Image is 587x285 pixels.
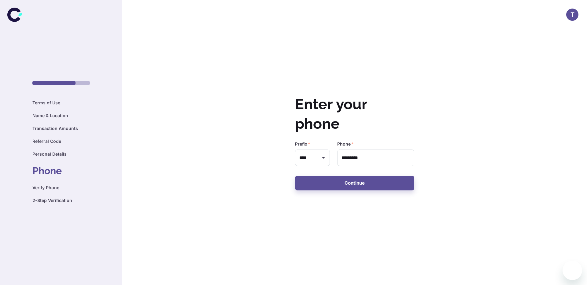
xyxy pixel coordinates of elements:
[295,141,310,147] label: Prefix
[295,95,414,134] h2: Enter your phone
[563,261,582,280] iframe: Button to launch messaging window
[337,141,354,147] label: Phone
[32,151,90,157] h6: Personal Details
[32,184,90,191] h6: Verify Phone
[32,112,90,119] h6: Name & Location
[32,125,90,132] h6: Transaction Amounts
[32,138,90,145] h6: Referral Code
[319,153,328,162] button: Open
[295,176,414,190] button: Continue
[32,197,90,204] h6: 2-Step Verification
[32,99,90,106] h6: Terms of Use
[566,9,578,21] button: T
[32,164,90,178] h4: Phone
